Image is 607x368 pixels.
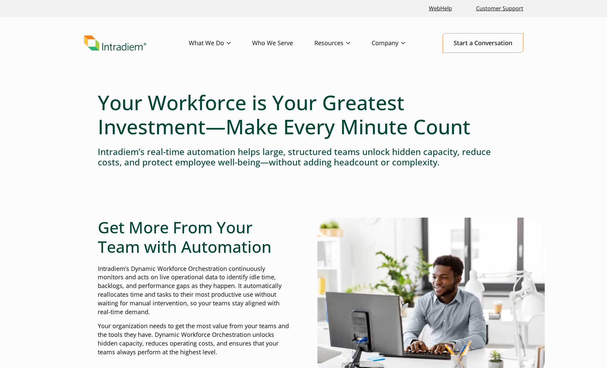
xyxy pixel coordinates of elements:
a: Link opens in a new window [426,1,455,16]
p: Your organization needs to get the most value from your teams and the tools they have. Dynamic Wo... [98,322,290,357]
h2: Get More From Your Team with Automation [98,218,290,256]
h4: Intradiem’s real-time automation helps large, structured teams unlock hidden capacity, reduce cos... [98,147,510,167]
a: What We Do [189,33,252,53]
a: Link to homepage of Intradiem [84,35,189,51]
a: Company [372,33,427,53]
img: Intradiem [84,35,146,51]
h1: Your Workforce is Your Greatest Investment—Make Every Minute Count [98,90,510,139]
a: Resources [314,33,372,53]
a: Who We Serve [252,33,314,53]
a: Customer Support [473,1,526,16]
p: Intradiem’s Dynamic Workforce Orchestration continuously monitors and acts on live operational da... [98,265,290,316]
a: Start a Conversation [443,33,523,53]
